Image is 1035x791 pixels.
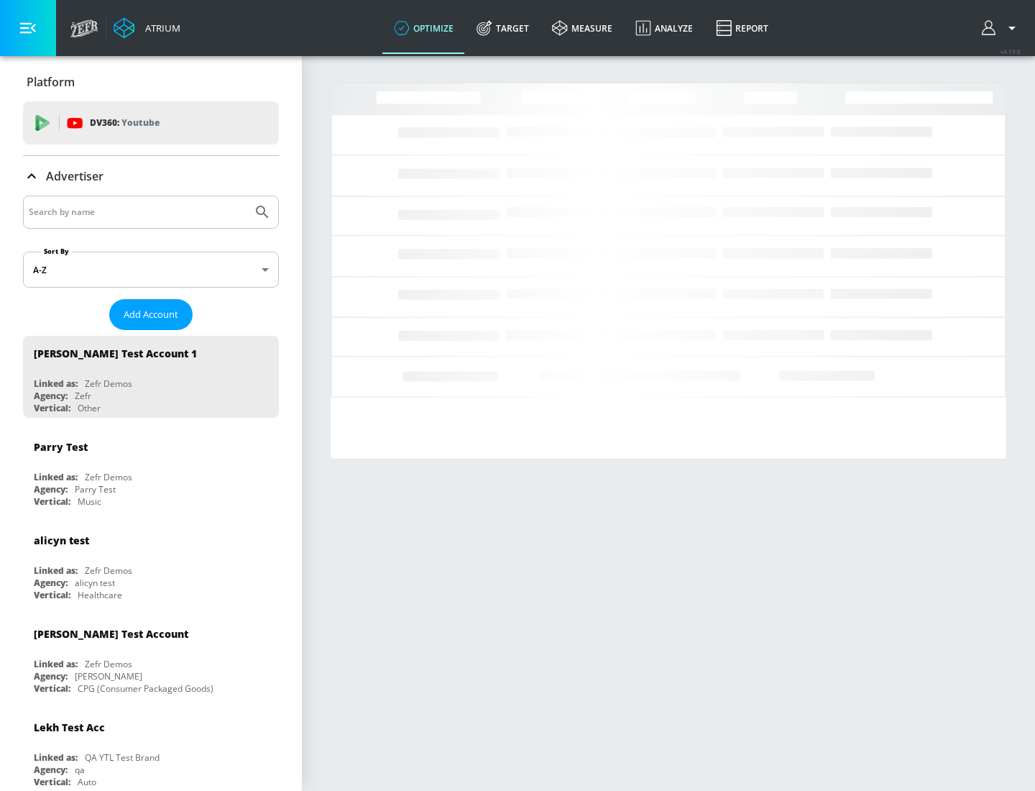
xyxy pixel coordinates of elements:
[23,429,279,511] div: Parry TestLinked as:Zefr DemosAgency:Parry TestVertical:Music
[75,670,142,682] div: [PERSON_NAME]
[124,306,178,323] span: Add Account
[23,62,279,102] div: Platform
[85,751,160,764] div: QA YTL Test Brand
[41,247,72,256] label: Sort By
[34,564,78,577] div: Linked as:
[75,764,85,776] div: qa
[34,347,197,360] div: [PERSON_NAME] Test Account 1
[34,627,188,641] div: [PERSON_NAME] Test Account
[75,390,91,402] div: Zefr
[85,471,132,483] div: Zefr Demos
[78,402,101,414] div: Other
[75,483,116,495] div: Parry Test
[78,495,101,508] div: Music
[23,252,279,288] div: A-Z
[78,682,213,695] div: CPG (Consumer Packaged Goods)
[23,336,279,418] div: [PERSON_NAME] Test Account 1Linked as:Zefr DemosAgency:ZefrVertical:Other
[27,74,75,90] p: Platform
[34,471,78,483] div: Linked as:
[85,564,132,577] div: Zefr Demos
[23,523,279,605] div: alicyn testLinked as:Zefr DemosAgency:alicyn testVertical:Healthcare
[85,658,132,670] div: Zefr Demos
[78,776,96,788] div: Auto
[46,168,103,184] p: Advertiser
[114,17,180,39] a: Atrium
[34,776,70,788] div: Vertical:
[85,378,132,390] div: Zefr Demos
[624,2,704,54] a: Analyze
[109,299,193,330] button: Add Account
[121,115,160,130] p: Youtube
[34,483,68,495] div: Agency:
[78,589,122,601] div: Healthcare
[704,2,780,54] a: Report
[465,2,540,54] a: Target
[1000,47,1021,55] span: v 4.19.0
[34,440,88,454] div: Parry Test
[382,2,465,54] a: optimize
[34,378,78,390] div: Linked as:
[139,22,180,35] div: Atrium
[29,203,247,221] input: Search by name
[34,751,78,764] div: Linked as:
[23,101,279,145] div: DV360: Youtube
[34,577,68,589] div: Agency:
[540,2,624,54] a: measure
[34,495,70,508] div: Vertical:
[23,616,279,698] div: [PERSON_NAME] Test AccountLinked as:Zefr DemosAgency:[PERSON_NAME]Vertical:CPG (Consumer Packaged...
[34,534,89,547] div: alicyn test
[75,577,115,589] div: alicyn test
[34,682,70,695] div: Vertical:
[34,658,78,670] div: Linked as:
[34,402,70,414] div: Vertical:
[34,390,68,402] div: Agency:
[23,156,279,196] div: Advertiser
[34,589,70,601] div: Vertical:
[34,670,68,682] div: Agency:
[34,721,105,734] div: Lekh Test Acc
[34,764,68,776] div: Agency:
[90,115,160,131] p: DV360:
